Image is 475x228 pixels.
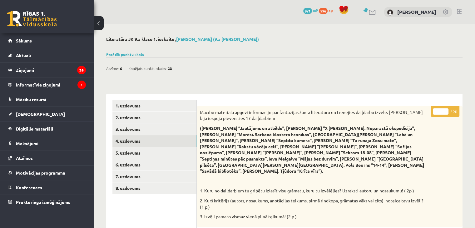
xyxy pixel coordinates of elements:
[106,52,144,57] a: Parādīt punktu skalu
[387,9,393,16] img: Aleksejs Dovbenko
[176,36,259,42] a: [PERSON_NAME] (9.a [PERSON_NAME])
[16,155,33,161] span: Atzīmes
[431,106,459,117] p: / 5p
[16,77,86,92] legend: Informatīvie ziņojumi
[8,77,86,92] a: Informatīvie ziņojumi1
[112,171,196,182] a: 7. uzdevums
[8,63,86,77] a: Ziņojumi26
[106,64,119,73] span: Atzīme:
[168,64,172,73] span: 23
[8,195,86,209] a: Proktoringa izmēģinājums
[16,185,42,190] span: Konferences
[200,198,428,210] p: 2. Kurš kritērijs (autors, nosaukums, anotācijas teikums, pirmā rindkopa, grāmatas vāks vai cits)...
[8,48,86,62] a: Aktuāli
[313,8,318,13] span: mP
[77,66,86,74] i: 26
[8,107,86,121] a: [DEMOGRAPHIC_DATA]
[8,136,86,151] a: Maksājumi
[319,8,328,14] span: 996
[8,33,86,48] a: Sākums
[120,64,122,73] span: 6
[8,121,86,136] a: Digitālie materiāli
[16,136,86,151] legend: Maksājumi
[7,11,57,27] a: Rīgas 1. Tālmācības vidusskola
[16,170,65,176] span: Motivācijas programma
[16,63,86,77] legend: Ziņojumi
[16,52,31,58] span: Aktuāli
[8,151,86,165] a: Atzīmes
[200,214,428,220] p: 3. Izvēli pamato vismaz vienā pilnā teikumā! (2 p.)
[8,180,86,195] a: Konferences
[112,147,196,159] a: 5. uzdevums
[303,8,318,13] a: 971 mP
[16,126,53,131] span: Digitālie materiāli
[397,9,436,15] a: [PERSON_NAME]
[106,37,463,42] h2: Literatūra JK 9.a klase 1. ieskaite ,
[112,159,196,171] a: 6. uzdevums
[16,111,65,117] span: [DEMOGRAPHIC_DATA]
[200,188,428,194] p: 1. Kuru no daiļdarbiem tu gribētu izlasīt visu grāmatu, kuru tu izvēlējies? Uzraksti autoru un no...
[16,97,46,102] span: Mācību resursi
[16,38,32,43] span: Sākums
[112,112,196,123] a: 2. uzdevums
[200,125,424,174] strong: ([PERSON_NAME] “Jautājums un atbilde”, [PERSON_NAME] “X [PERSON_NAME]. Neparastā ekspedīcija”, [P...
[112,135,196,147] a: 4. uzdevums
[112,100,196,112] a: 1. uzdevums
[329,8,333,13] span: xp
[16,199,70,205] span: Proktoringa izmēģinājums
[200,109,428,121] p: Mācību materiālā apguvi informāciju par fantāzijas žanra literatūru un trenējies daiļdarbu izvēlē...
[303,8,312,14] span: 971
[8,92,86,107] a: Mācību resursi
[77,81,86,89] i: 1
[128,64,167,73] span: Kopējais punktu skaits:
[6,6,253,19] body: Визуальный текстовый редактор, wiswyg-editor-user-answer-47434008899700
[112,123,196,135] a: 3. uzdevums
[319,8,336,13] a: 996 xp
[112,182,196,194] a: 8. uzdevums
[8,166,86,180] a: Motivācijas programma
